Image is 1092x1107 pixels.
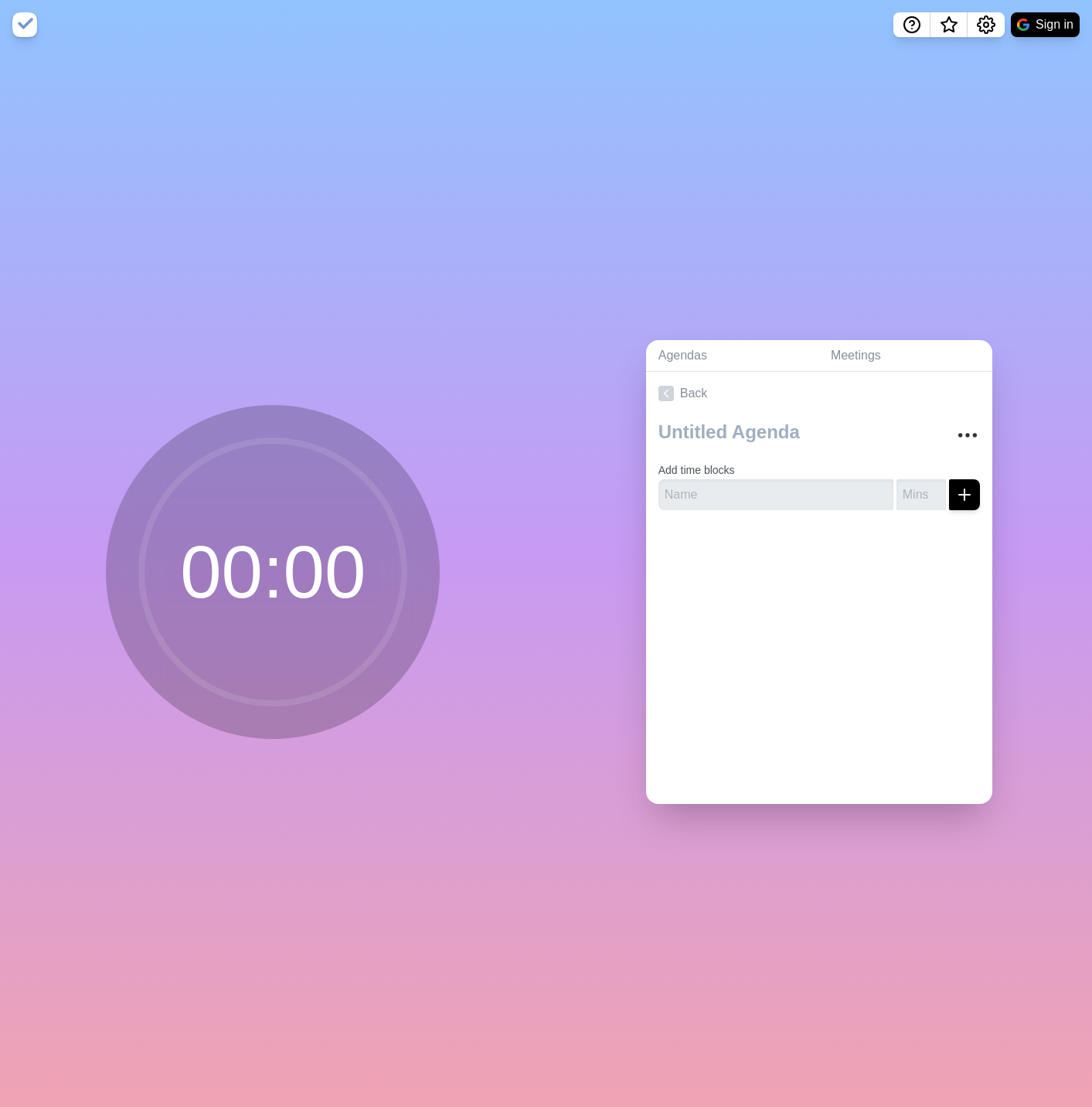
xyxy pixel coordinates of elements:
label: Add time blocks [658,464,735,476]
a: Agendas [646,340,818,372]
a: Back [646,372,992,415]
button: What’s new [930,12,968,37]
img: timeblocks logo [12,12,37,37]
button: More [952,420,983,451]
button: Settings [968,12,1005,37]
button: Sign in [1011,12,1080,37]
img: google logo [1017,19,1029,31]
input: Mins [896,479,946,510]
button: Help [893,12,930,37]
input: Name [658,479,893,510]
a: Meetings [818,340,992,372]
